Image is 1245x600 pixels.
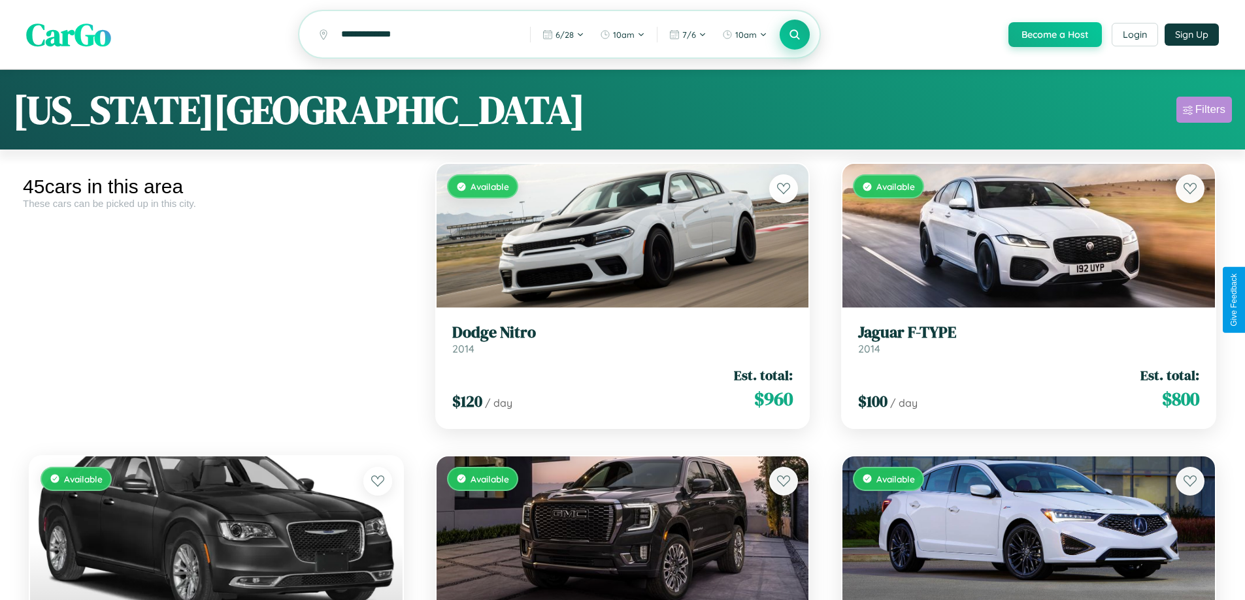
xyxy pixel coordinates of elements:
[876,181,915,192] span: Available
[23,198,410,209] div: These cars can be picked up in this city.
[1112,23,1158,46] button: Login
[1165,24,1219,46] button: Sign Up
[471,181,509,192] span: Available
[556,29,574,40] span: 6 / 28
[452,390,482,412] span: $ 120
[613,29,635,40] span: 10am
[471,473,509,484] span: Available
[663,24,713,45] button: 7/6
[1176,97,1232,123] button: Filters
[1162,386,1199,412] span: $ 800
[734,366,793,385] span: Est. total:
[1140,366,1199,385] span: Est. total:
[452,342,474,355] span: 2014
[876,473,915,484] span: Available
[26,13,111,56] span: CarGo
[23,176,410,198] div: 45 cars in this area
[1008,22,1102,47] button: Become a Host
[536,24,591,45] button: 6/28
[858,323,1199,355] a: Jaguar F-TYPE2014
[1195,103,1225,116] div: Filters
[858,390,888,412] span: $ 100
[485,396,512,409] span: / day
[593,24,652,45] button: 10am
[735,29,757,40] span: 10am
[1229,274,1238,326] div: Give Feedback
[890,396,918,409] span: / day
[716,24,774,45] button: 10am
[682,29,696,40] span: 7 / 6
[452,323,793,342] h3: Dodge Nitro
[754,386,793,412] span: $ 960
[64,473,103,484] span: Available
[858,342,880,355] span: 2014
[452,323,793,355] a: Dodge Nitro2014
[13,83,585,136] h1: [US_STATE][GEOGRAPHIC_DATA]
[858,323,1199,342] h3: Jaguar F-TYPE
